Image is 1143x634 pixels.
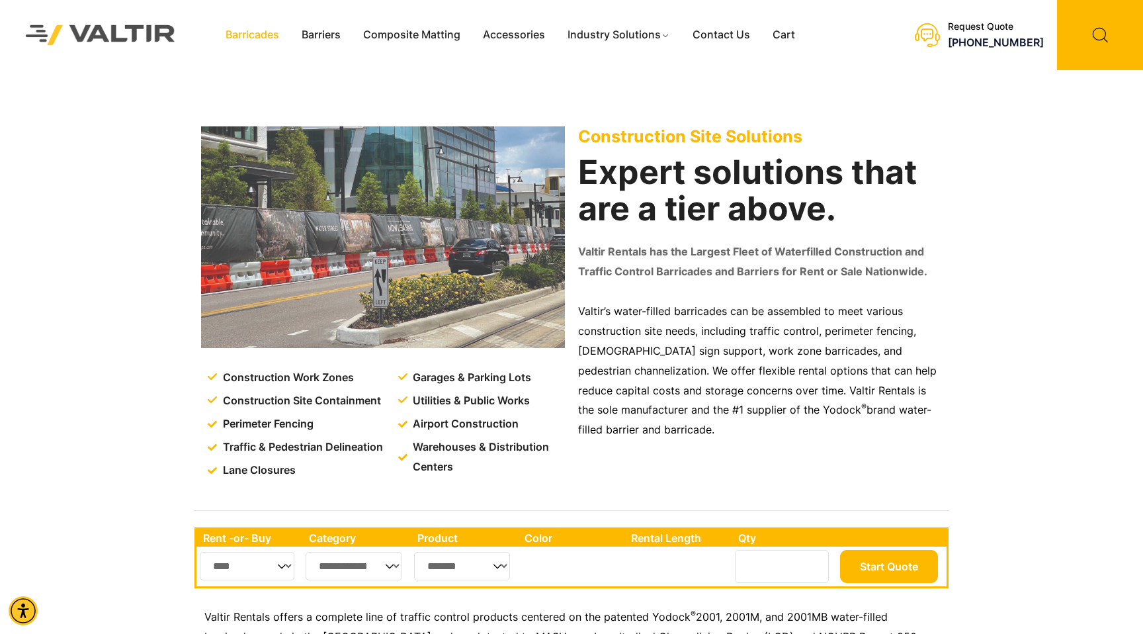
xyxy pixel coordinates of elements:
a: Cart [761,25,806,45]
span: Airport Construction [409,414,519,434]
div: Request Quote [948,21,1044,32]
p: Valtir’s water-filled barricades can be assembled to meet various construction site needs, includ... [578,302,942,440]
a: Industry Solutions [556,25,681,45]
select: Single select [200,552,294,580]
span: Garages & Parking Lots [409,368,531,388]
th: Product [411,529,519,547]
a: Composite Matting [352,25,472,45]
img: Valtir Rentals [10,9,191,61]
a: Barricades [214,25,290,45]
p: Valtir Rentals has the Largest Fleet of Waterfilled Construction and Traffic Control Barricades a... [578,242,942,282]
sup: ® [861,402,867,412]
th: Qty [732,529,837,547]
h2: Expert solutions that are a tier above. [578,154,942,227]
input: Number [735,550,829,583]
button: Start Quote [840,550,938,583]
div: Accessibility Menu [9,596,38,625]
sup: ® [691,609,696,619]
a: Accessories [472,25,556,45]
span: Warehouses & Distribution Centers [409,437,568,477]
th: Rent -or- Buy [196,529,302,547]
span: Lane Closures [220,461,296,480]
th: Color [518,529,624,547]
img: Construction Site Solutions [201,126,565,348]
a: Barriers [290,25,352,45]
select: Single select [414,552,510,580]
span: Valtir Rentals offers a complete line of traffic control products centered on the patented Yodock [204,610,691,623]
a: Contact Us [681,25,761,45]
p: Construction Site Solutions [578,126,942,146]
th: Rental Length [624,529,732,547]
select: Single select [306,552,402,580]
span: Utilities & Public Works [409,391,530,411]
span: Traffic & Pedestrian Delineation [220,437,383,457]
th: Category [302,529,411,547]
a: call (888) 496-3625 [948,36,1044,49]
span: Construction Work Zones [220,368,354,388]
span: Construction Site Containment [220,391,381,411]
span: Perimeter Fencing [220,414,314,434]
